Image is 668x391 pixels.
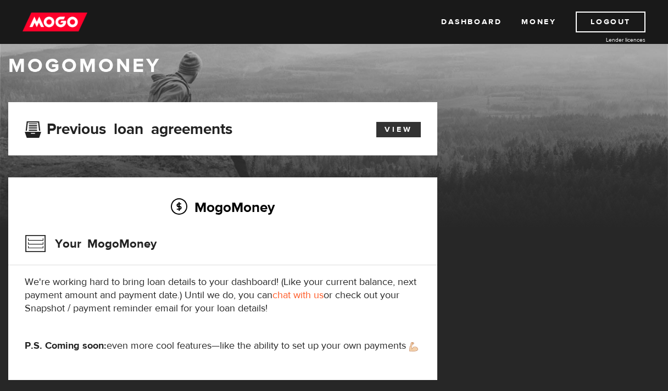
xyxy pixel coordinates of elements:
[576,12,645,32] a: Logout
[272,289,324,301] a: chat with us
[376,122,421,137] a: View
[25,339,421,353] p: even more cool features—like the ability to set up your own payments
[25,339,107,352] strong: P.S. Coming soon:
[409,342,418,351] img: strong arm emoji
[8,54,660,77] h1: MogoMoney
[441,12,502,32] a: Dashboard
[25,230,157,258] h3: Your MogoMoney
[25,120,232,135] h3: Previous loan agreements
[23,12,87,32] img: mogo_logo-11ee424be714fa7cbb0f0f49df9e16ec.png
[25,276,421,315] p: We're working hard to bring loan details to your dashboard! (Like your current balance, next paym...
[521,12,556,32] a: Money
[448,136,668,391] iframe: LiveChat chat widget
[563,36,645,44] a: Lender licences
[25,195,421,219] h2: MogoMoney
